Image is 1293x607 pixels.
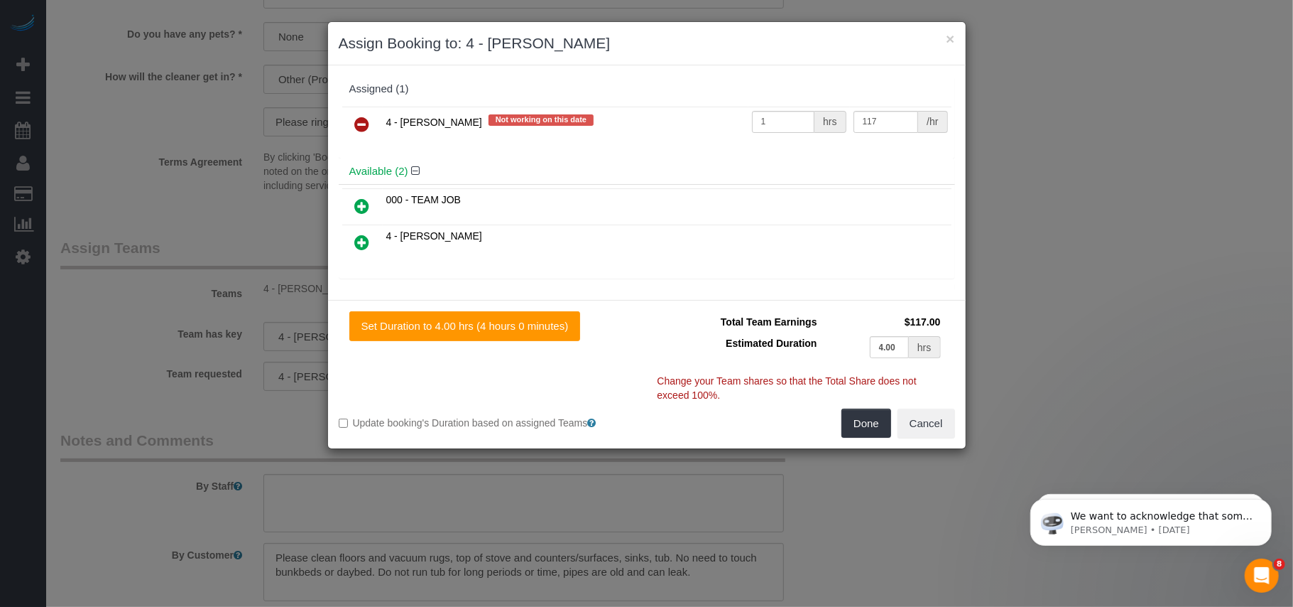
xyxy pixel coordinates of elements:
[386,230,482,242] span: 4 - [PERSON_NAME]
[339,419,348,428] input: Update booking's Duration based on assigned Teams
[1009,469,1293,569] iframe: Intercom notifications message
[946,31,954,46] button: ×
[726,338,817,349] span: Estimated Duration
[658,311,821,333] td: Total Team Earnings
[489,114,594,126] span: Not working on this date
[339,33,955,54] h3: Assign Booking to: 4 - [PERSON_NAME]
[918,111,947,133] div: /hr
[821,311,944,333] td: $117.00
[814,111,846,133] div: hrs
[339,416,636,430] label: Update booking's Duration based on assigned Teams
[62,55,245,68] p: Message from Ellie, sent 1d ago
[909,336,940,358] div: hrs
[349,166,944,178] h4: Available (2)
[62,41,244,236] span: We want to acknowledge that some users may be experiencing lag or slower performance in our softw...
[841,409,891,439] button: Done
[1245,559,1279,593] iframe: Intercom live chat
[386,194,462,205] span: 000 - TEAM JOB
[349,311,581,341] button: Set Duration to 4.00 hrs (4 hours 0 minutes)
[1274,559,1285,570] span: 8
[898,409,955,439] button: Cancel
[349,83,944,95] div: Assigned (1)
[386,117,482,128] span: 4 - [PERSON_NAME]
